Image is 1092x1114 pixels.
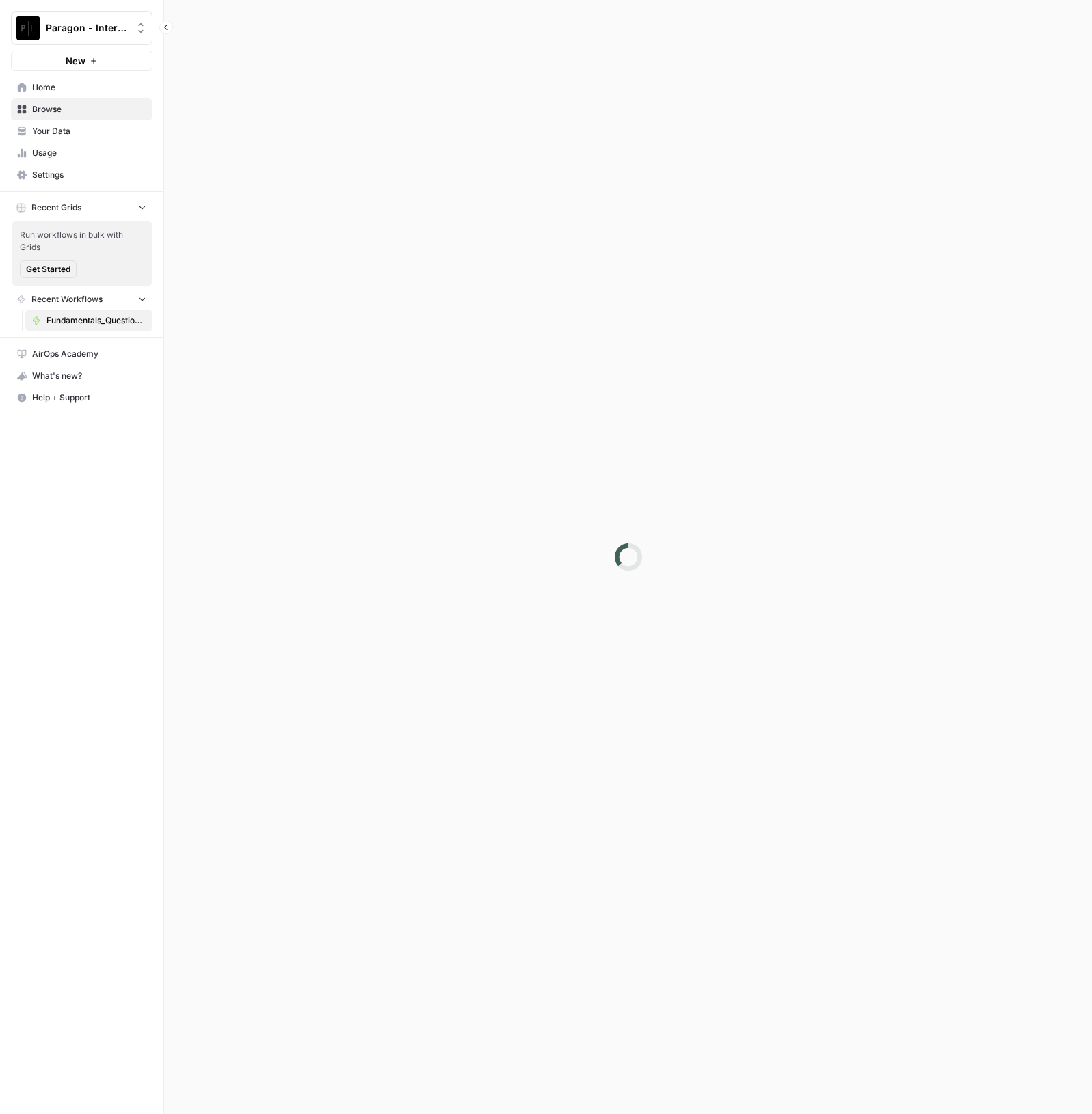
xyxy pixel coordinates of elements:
[20,229,144,254] span: Run workflows in bulk with Grids
[26,263,70,275] span: Get Started
[12,366,152,386] div: What's new?
[32,147,146,159] span: Usage
[11,142,152,164] a: Usage
[46,21,129,35] span: Paragon - Internal Usage
[25,310,152,331] a: Fundamentals_Question List
[32,125,146,137] span: Your Data
[11,98,152,120] a: Browse
[46,314,146,327] span: Fundamentals_Question List
[11,198,152,218] button: Recent Grids
[20,260,77,278] button: Get Started
[11,343,152,365] a: AirOps Academy
[31,202,81,214] span: Recent Grids
[66,54,85,68] span: New
[32,348,146,360] span: AirOps Academy
[11,11,152,45] button: Workspace: Paragon - Internal Usage
[11,289,152,310] button: Recent Workflows
[11,365,152,387] button: What's new?
[11,120,152,142] a: Your Data
[16,16,40,40] img: Paragon - Internal Usage Logo
[11,164,152,186] a: Settings
[32,169,146,181] span: Settings
[32,392,146,404] span: Help + Support
[11,77,152,98] a: Home
[31,293,103,305] span: Recent Workflows
[32,81,146,94] span: Home
[11,387,152,409] button: Help + Support
[11,51,152,71] button: New
[32,103,146,116] span: Browse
